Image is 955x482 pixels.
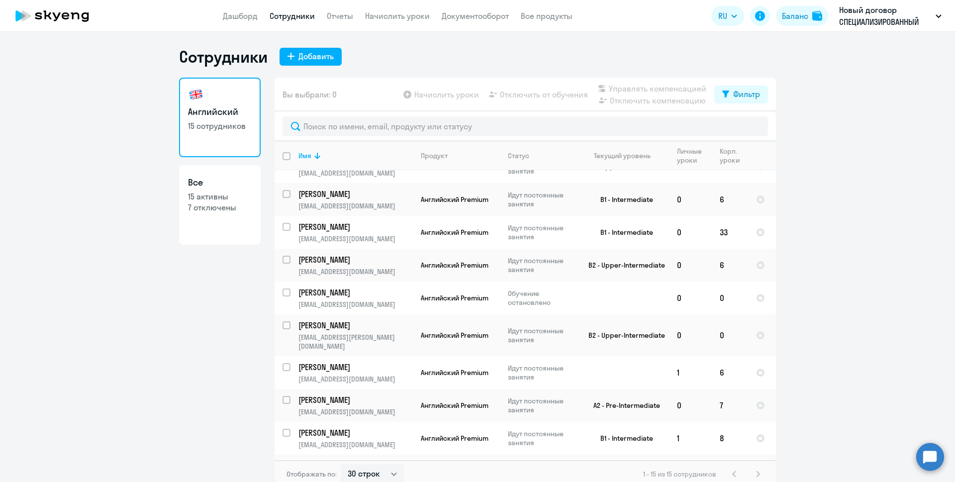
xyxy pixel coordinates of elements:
td: 8 [712,422,748,455]
p: [EMAIL_ADDRESS][PERSON_NAME][DOMAIN_NAME] [298,333,412,351]
p: [PERSON_NAME] [298,254,411,265]
td: 1 [669,422,712,455]
div: Корп. уроки [720,147,748,165]
span: Английский Premium [421,228,488,237]
p: [PERSON_NAME] [298,287,411,298]
p: [EMAIL_ADDRESS][DOMAIN_NAME] [298,169,412,178]
div: Текущий уровень [584,151,668,160]
td: 0 [712,282,748,314]
p: Идут постоянные занятия [508,364,576,382]
p: [EMAIL_ADDRESS][DOMAIN_NAME] [298,375,412,384]
div: Продукт [421,151,448,160]
button: Новый договор СПЕЦИАЛИЗИРОВАННЫЙ ДЕПОЗИТАРИЙ ИНФИНИТУМ, СПЕЦИАЛИЗИРОВАННЫЙ ДЕПОЗИТАРИЙ ИНФИНИТУМ, АО [834,4,947,28]
a: [PERSON_NAME] [298,287,412,298]
p: [EMAIL_ADDRESS][DOMAIN_NAME] [298,201,412,210]
span: RU [718,10,727,22]
p: [PERSON_NAME] [298,362,411,373]
div: Текущий уровень [594,151,651,160]
td: 0 [712,314,748,356]
span: Английский Premium [421,401,488,410]
div: Продукт [421,151,499,160]
td: B1 - Intermediate [576,216,669,249]
a: Все продукты [521,11,573,21]
p: Идут постоянные занятия [508,256,576,274]
td: 33 [712,216,748,249]
p: [EMAIL_ADDRESS][DOMAIN_NAME] [298,234,412,243]
p: Идут постоянные занятия [508,429,576,447]
p: Идут постоянные занятия [508,326,576,344]
span: Английский Premium [421,293,488,302]
td: 0 [669,183,712,216]
td: 6 [712,249,748,282]
td: B1 - Intermediate [576,183,669,216]
a: [PERSON_NAME] [298,254,412,265]
div: Имя [298,151,311,160]
a: Начислить уроки [365,11,430,21]
img: english [188,87,204,102]
input: Поиск по имени, email, продукту или статусу [283,116,768,136]
p: [EMAIL_ADDRESS][DOMAIN_NAME] [298,440,412,449]
div: Статус [508,151,529,160]
a: Английский15 сотрудников [179,78,261,157]
span: Английский Premium [421,434,488,443]
span: Английский Premium [421,261,488,270]
p: 15 сотрудников [188,120,252,131]
span: Английский Premium [421,368,488,377]
td: 0 [669,282,712,314]
a: [PERSON_NAME] [298,189,412,199]
p: Новый договор СПЕЦИАЛИЗИРОВАННЫЙ ДЕПОЗИТАРИЙ ИНФИНИТУМ, СПЕЦИАЛИЗИРОВАННЫЙ ДЕПОЗИТАРИЙ ИНФИНИТУМ, АО [839,4,932,28]
p: [EMAIL_ADDRESS][DOMAIN_NAME] [298,407,412,416]
a: Сотрудники [270,11,315,21]
p: 7 отключены [188,202,252,213]
span: Отображать по: [286,470,337,479]
td: B2 - Upper-Intermediate [576,249,669,282]
div: Личные уроки [677,147,705,165]
img: balance [812,11,822,21]
button: Балансbalance [776,6,828,26]
p: [PERSON_NAME] [298,221,411,232]
div: Фильтр [733,88,760,100]
td: 0 [669,314,712,356]
p: Идут постоянные занятия [508,191,576,208]
div: Добавить [298,50,334,62]
p: [EMAIL_ADDRESS][DOMAIN_NAME] [298,267,412,276]
a: [PERSON_NAME] [298,427,412,438]
h3: Английский [188,105,252,118]
span: Английский Premium [421,195,488,204]
p: [EMAIL_ADDRESS][DOMAIN_NAME] [298,300,412,309]
p: [PERSON_NAME] [298,427,411,438]
p: Идут постоянные занятия [508,396,576,414]
a: [PERSON_NAME] [298,362,412,373]
p: [PERSON_NAME] [298,394,411,405]
h1: Сотрудники [179,47,268,67]
p: [PERSON_NAME] [298,189,411,199]
td: 1 [669,356,712,389]
p: 15 активны [188,191,252,202]
p: [PERSON_NAME] [298,320,411,331]
a: Дашборд [223,11,258,21]
td: 6 [712,356,748,389]
td: 0 [669,249,712,282]
div: Корп. уроки [720,147,741,165]
span: Английский Premium [421,331,488,340]
button: Фильтр [714,86,768,103]
td: 7 [712,389,748,422]
a: Документооборот [442,11,509,21]
div: Баланс [782,10,808,22]
a: Отчеты [327,11,353,21]
div: Имя [298,151,412,160]
span: 1 - 15 из 15 сотрудников [643,470,716,479]
td: 0 [669,216,712,249]
td: A2 - Pre-Intermediate [576,389,669,422]
td: B1 - Intermediate [576,422,669,455]
h3: Все [188,176,252,189]
p: Обучение остановлено [508,289,576,307]
a: [PERSON_NAME] [298,320,412,331]
td: 0 [669,389,712,422]
span: Вы выбрали: 0 [283,89,337,100]
div: Статус [508,151,576,160]
div: Личные уроки [677,147,711,165]
td: B2 - Upper-Intermediate [576,314,669,356]
button: RU [711,6,744,26]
